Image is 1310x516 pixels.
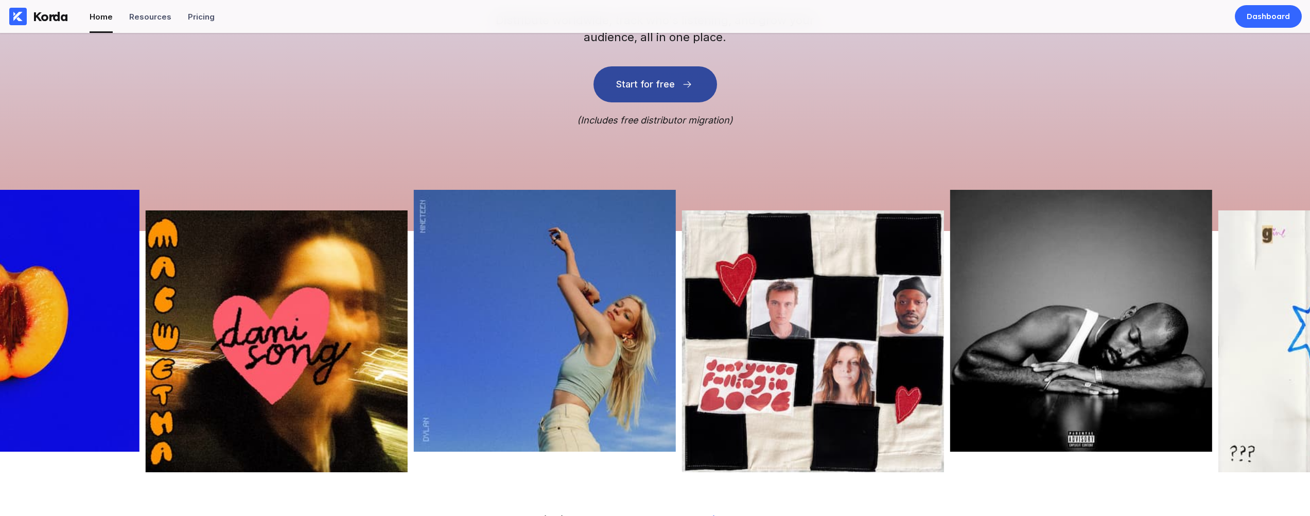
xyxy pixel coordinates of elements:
[146,210,408,472] img: Picture of the author
[950,190,1212,452] img: Picture of the author
[414,190,676,452] img: Picture of the author
[616,79,675,90] div: Start for free
[1235,5,1302,28] a: Dashboard
[129,12,171,22] div: Resources
[593,66,717,102] button: Start for free
[188,12,215,22] div: Pricing
[682,210,944,472] img: Picture of the author
[33,9,68,24] div: Korda
[577,115,733,126] i: (Includes free distributor migration)
[1247,11,1290,22] div: Dashboard
[90,12,113,22] div: Home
